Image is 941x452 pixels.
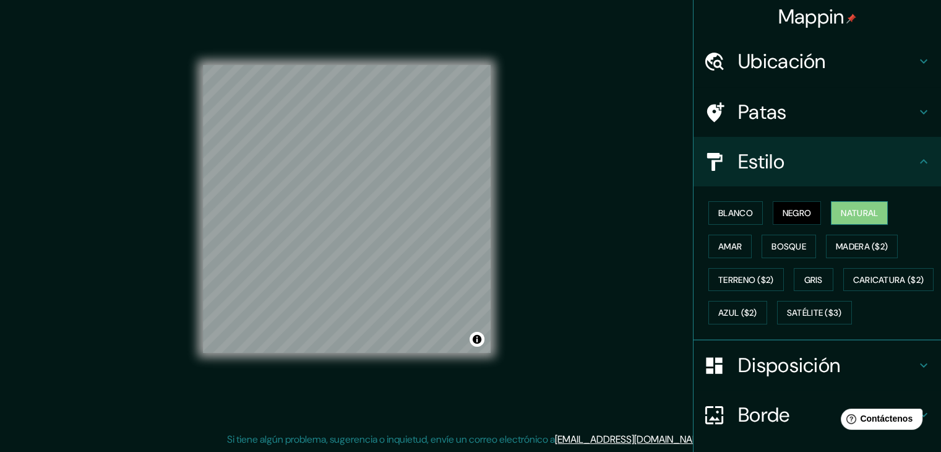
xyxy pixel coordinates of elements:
[227,433,555,446] font: Si tiene algún problema, sugerencia o inquietud, envíe un correo electrónico a
[777,301,852,324] button: Satélite ($3)
[846,14,856,24] img: pin-icon.png
[718,241,742,252] font: Amar
[708,201,763,225] button: Blanco
[738,402,790,428] font: Borde
[718,207,753,219] font: Blanco
[853,274,924,285] font: Caricatura ($2)
[778,4,844,30] font: Mappin
[694,87,941,137] div: Patas
[773,201,822,225] button: Negro
[718,308,757,319] font: Azul ($2)
[841,207,878,219] font: Natural
[826,235,898,258] button: Madera ($2)
[694,390,941,440] div: Borde
[831,404,927,438] iframe: Lanzador de widgets de ayuda
[738,48,826,74] font: Ubicación
[738,352,840,378] font: Disposición
[694,37,941,86] div: Ubicación
[708,301,767,324] button: Azul ($2)
[794,268,833,292] button: Gris
[708,235,752,258] button: Amar
[694,341,941,390] div: Disposición
[783,207,812,219] font: Negro
[555,433,708,446] a: [EMAIL_ADDRESS][DOMAIN_NAME]
[787,308,842,319] font: Satélite ($3)
[843,268,934,292] button: Caricatura ($2)
[738,99,787,125] font: Patas
[718,274,774,285] font: Terreno ($2)
[694,137,941,186] div: Estilo
[203,65,491,353] canvas: Mapa
[804,274,823,285] font: Gris
[836,241,888,252] font: Madera ($2)
[762,235,816,258] button: Bosque
[738,149,784,175] font: Estilo
[470,332,484,347] button: Activar o desactivar atribución
[708,268,784,292] button: Terreno ($2)
[771,241,806,252] font: Bosque
[831,201,888,225] button: Natural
